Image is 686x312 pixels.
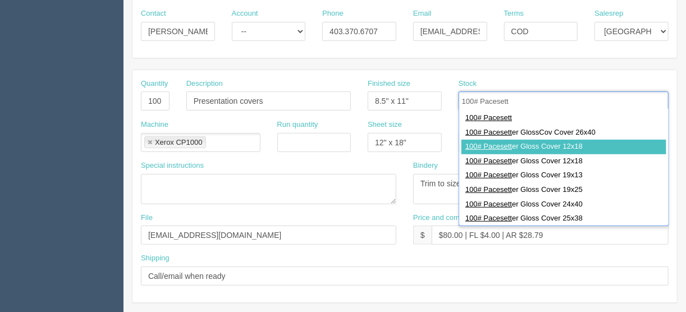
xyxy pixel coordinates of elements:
div: er GlossCov Cover 26x40 [461,126,666,140]
span: 100# Pacesett [465,214,512,222]
span: 100# Pacesett [465,128,512,136]
span: 100# Pacesett [465,157,512,165]
div: er Gloss Cover 25x38 [461,212,666,226]
div: er Gloss Cover 24x40 [461,198,666,212]
div: er Gloss Cover 12x18 [461,154,666,169]
span: 100# Pacesett [465,185,512,194]
span: 100# Pacesett [465,142,512,150]
div: er Gloss Cover 12x18 [461,140,666,154]
span: 100# Pacesett [465,200,512,208]
div: er Gloss Cover 19x25 [461,183,666,198]
span: 100# Pacesett [465,113,512,122]
span: 100# Pacesett [465,171,512,179]
div: er Gloss Cover 19x13 [461,168,666,183]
